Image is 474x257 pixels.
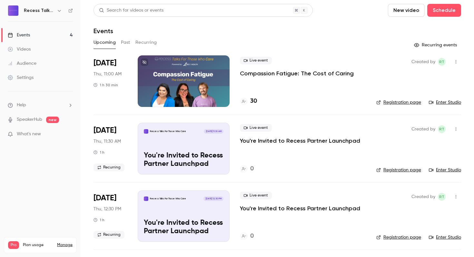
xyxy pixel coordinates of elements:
[94,231,124,239] span: Recurring
[429,234,461,241] a: Enter Studio
[240,192,272,199] span: Live event
[204,129,223,134] span: [DATE] 11:30 AM
[376,99,421,106] a: Registration page
[65,131,73,137] iframe: Noticeable Trigger
[24,7,54,14] h6: Recess Talks For Those Who Care
[94,71,122,77] span: Thu, 11:00 AM
[240,70,354,77] a: Compassion Fatigue: The Cost of Caring
[94,58,116,68] span: [DATE]
[46,117,59,123] span: new
[388,4,425,17] button: New video
[17,116,42,123] a: SpeakerHub
[94,193,116,203] span: [DATE]
[240,97,257,106] a: 30
[240,232,254,241] a: 0
[8,241,19,249] span: Pro
[94,150,104,155] div: 1 h
[438,125,446,133] span: Recess Team
[240,137,360,145] a: You're Invited to Recess Partner Launchpad
[376,234,421,241] a: Registration page
[94,217,104,223] div: 1 h
[429,167,461,173] a: Enter Studio
[144,219,223,236] p: You're Invited to Recess Partner Launchpad
[94,206,121,212] span: Thu, 12:30 PM
[429,99,461,106] a: Enter Studio
[8,60,36,67] div: Audience
[411,40,461,50] button: Recurring events
[250,165,254,173] h4: 0
[23,243,53,248] span: Plan usage
[8,46,31,52] div: Videos
[94,164,124,171] span: Recurring
[8,32,30,38] div: Events
[94,82,118,88] div: 1 h 30 min
[250,232,254,241] h4: 0
[240,165,254,173] a: 0
[411,193,435,201] span: Created by
[94,37,116,48] button: Upcoming
[439,58,444,66] span: RT
[376,167,421,173] a: Registration page
[138,190,230,242] a: You're Invited to Recess Partner LaunchpadRecess Talks For Those Who Care[DATE] 12:30 PMYou're In...
[240,124,272,132] span: Live event
[203,196,223,201] span: [DATE] 12:30 PM
[94,27,113,35] h1: Events
[427,4,461,17] button: Schedule
[94,123,127,174] div: Oct 16 Thu, 11:30 AM (America/New York)
[438,58,446,66] span: Recess Team
[135,37,157,48] button: Recurring
[240,57,272,64] span: Live event
[240,205,360,212] a: You're Invited to Recess Partner Launchpad
[17,102,26,109] span: Help
[8,102,73,109] li: help-dropdown-opener
[94,125,116,136] span: [DATE]
[99,7,163,14] div: Search for videos or events
[144,196,148,201] img: You're Invited to Recess Partner Launchpad
[144,152,223,168] p: You're Invited to Recess Partner Launchpad
[150,197,186,200] p: Recess Talks For Those Who Care
[438,193,446,201] span: Recess Team
[8,74,34,81] div: Settings
[17,131,41,138] span: What's new
[94,138,121,145] span: Thu, 11:30 AM
[144,129,148,134] img: You're Invited to Recess Partner Launchpad
[121,37,130,48] button: Past
[411,125,435,133] span: Created by
[94,55,127,107] div: Sep 25 Thu, 11:00 AM (America/Port of Spain)
[94,190,127,242] div: Nov 20 Thu, 11:30 AM (America/New York)
[57,243,73,248] a: Manage
[250,97,257,106] h4: 30
[8,5,18,16] img: Recess Talks For Those Who Care
[150,130,186,133] p: Recess Talks For Those Who Care
[439,125,444,133] span: RT
[138,123,230,174] a: You're Invited to Recess Partner LaunchpadRecess Talks For Those Who Care[DATE] 11:30 AMYou're In...
[439,193,444,201] span: RT
[411,58,435,66] span: Created by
